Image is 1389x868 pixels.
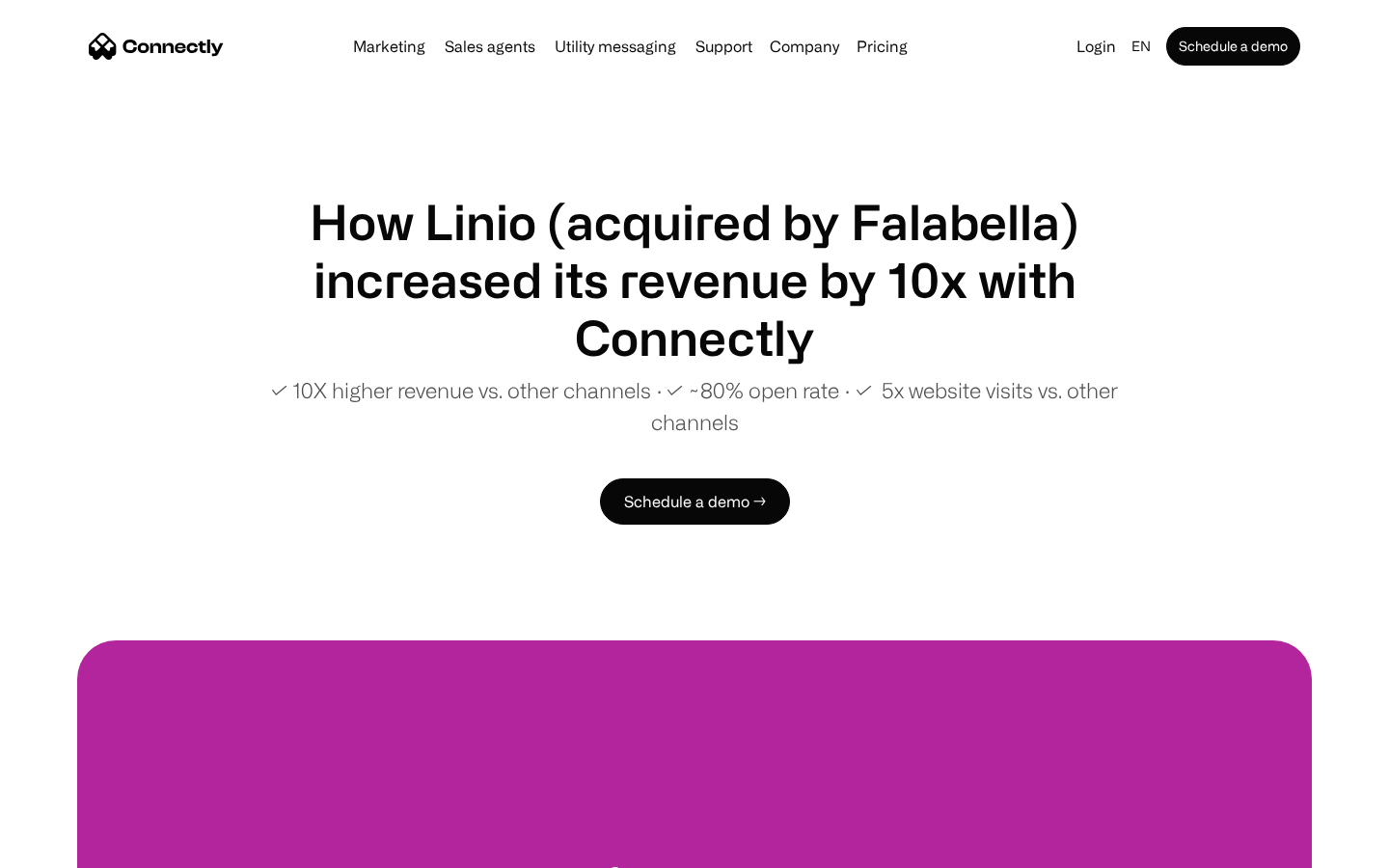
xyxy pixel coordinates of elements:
[231,374,1157,438] p: ✓ 10X higher revenue vs. other channels ∙ ✓ ~80% open rate ∙ ✓ 5x website visits vs. other channels
[1069,33,1124,60] a: Login
[770,33,839,60] div: Company
[1131,33,1151,60] div: en
[437,39,543,54] a: Sales agents
[39,834,116,861] ul: Language list
[547,39,684,54] a: Utility messaging
[688,39,760,54] a: Support
[1166,27,1300,66] a: Schedule a demo
[231,193,1157,366] h1: How Linio (acquired by Falabella) increased its revenue by 10x with Connectly
[600,478,790,525] a: Schedule a demo →
[19,832,116,861] aside: Language selected: English
[345,39,433,54] a: Marketing
[849,39,915,54] a: Pricing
